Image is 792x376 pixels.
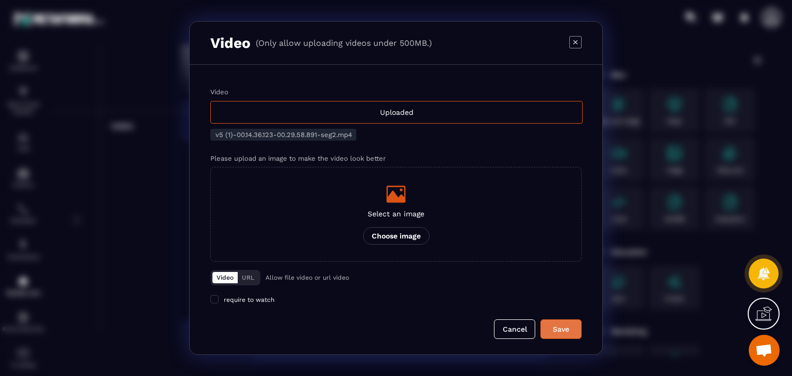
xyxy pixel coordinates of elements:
h3: Video [210,35,251,52]
button: URL [238,272,258,283]
button: Video [212,272,238,283]
label: Video [210,88,228,96]
div: Uploaded [210,101,583,124]
button: Save [540,319,582,339]
div: Save [547,324,575,334]
p: (Only allow uploading videos under 500MB.) [256,38,432,48]
p: Allow file video or url video [266,274,349,281]
button: Cancel [494,319,535,339]
div: Open chat [749,335,780,366]
span: require to watch [224,296,274,303]
p: Select an image [363,210,430,218]
p: Choose image [363,227,430,245]
span: v5 (1)-00.14.36.123-00.29.58.891-seg2.mp4 [216,131,352,139]
label: Please upload an image to make the video look better [210,155,386,162]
